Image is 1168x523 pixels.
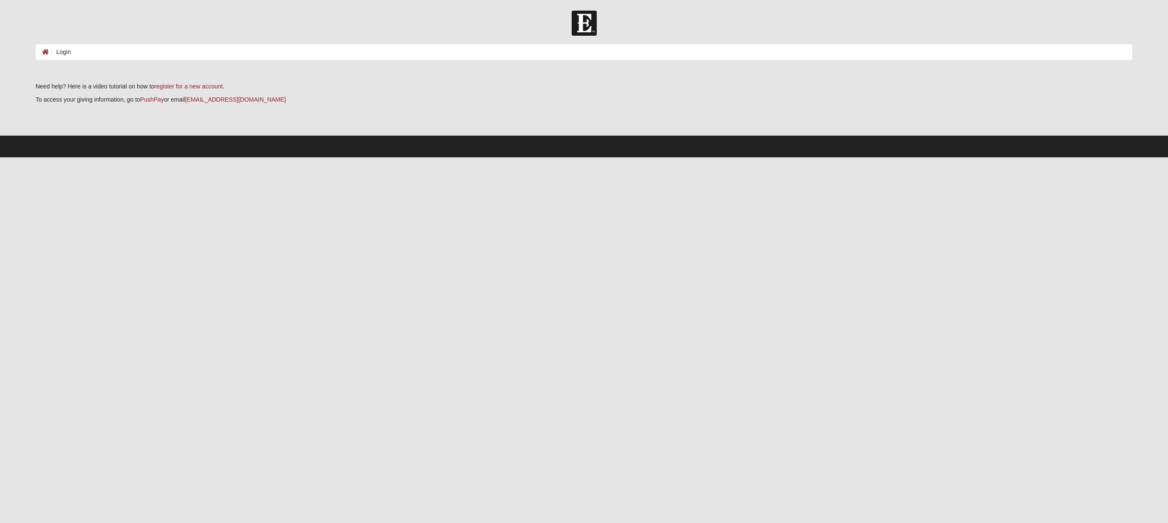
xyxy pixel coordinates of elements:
[36,95,1133,104] p: To access your giving information, go to or email
[140,96,164,103] a: PushPay
[154,83,223,90] a: register for a new account
[36,82,1133,91] p: Need help? Here is a video tutorial on how to .
[185,96,286,103] a: [EMAIL_ADDRESS][DOMAIN_NAME]
[49,48,71,57] li: Login
[572,11,597,36] img: Church of Eleven22 Logo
